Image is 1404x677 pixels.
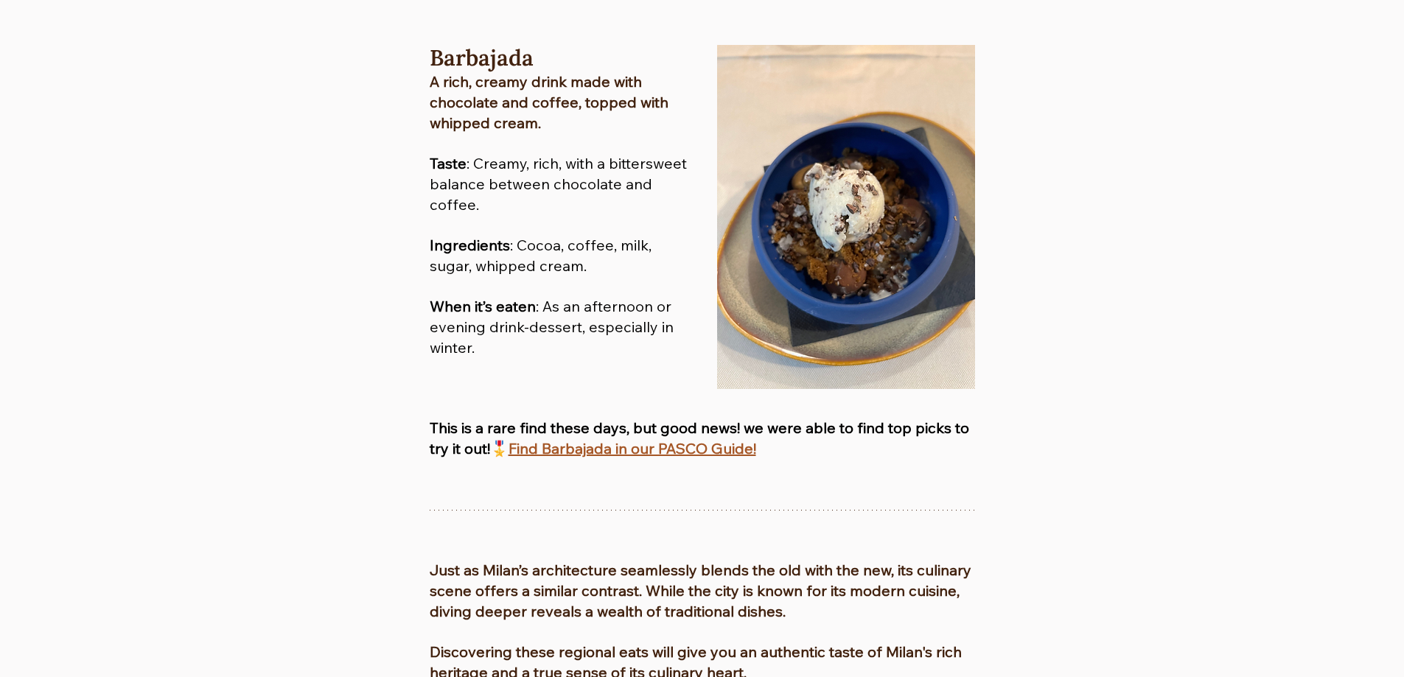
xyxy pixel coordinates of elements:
span: A rich, creamy drink made with chocolate and coffee, topped with whipped cream. [430,72,672,132]
span: Taste [430,154,467,172]
span: When it’s eaten [430,297,536,315]
a: Find Barbajada in our PASCO Guide! [509,441,756,457]
span: : As an afternoon or evening drink-dessert, especially in winter. [430,297,677,357]
span: Find Barbajada in our PASCO Guide! [509,439,756,457]
span: Ingredients [430,236,510,254]
img: Barbajada [717,45,975,389]
span: Just as Milan’s architecture seamlessly blends the old with the new, its culinary scene offers a ... [430,561,975,620]
span: but good news! we were able to find top picks to try it out! [430,418,973,457]
span: Barbajada [430,43,534,71]
span: : Cocoa, coffee, milk, sugar, whipped cream. [430,236,655,275]
span: 🎖️ [490,439,509,457]
span: : Creamy, rich, with a bittersweet balance between chocolate and coffee. [430,154,691,214]
span: This is a rare find these days, [430,418,629,437]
